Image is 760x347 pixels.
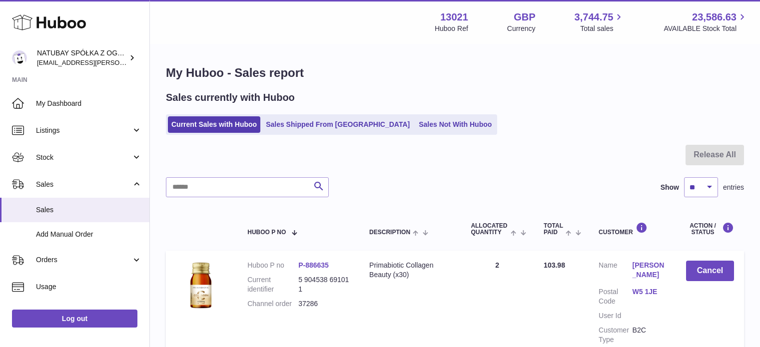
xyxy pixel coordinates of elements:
span: Add Manual Order [36,230,142,239]
span: ALLOCATED Quantity [471,223,508,236]
span: [EMAIL_ADDRESS][PERSON_NAME][DOMAIN_NAME] [37,58,200,66]
img: 130211698054880.jpg [176,261,226,311]
span: Sales [36,205,142,215]
span: 3,744.75 [575,10,614,24]
span: Orders [36,255,131,265]
div: Action / Status [686,222,734,236]
dt: Customer Type [599,326,632,345]
a: P-886635 [298,261,329,269]
a: Current Sales with Huboo [168,116,260,133]
span: Usage [36,282,142,292]
dt: Huboo P no [247,261,298,270]
dt: Channel order [247,299,298,309]
div: Currency [507,24,536,33]
div: NATUBAY SPÓŁKA Z OGRANICZONĄ ODPOWIEDZIALNOŚCIĄ [37,48,127,67]
div: Primabiotic Collagen Beauty (x30) [369,261,451,280]
dt: User Id [599,311,632,321]
span: Total sales [580,24,625,33]
span: Sales [36,180,131,189]
h2: Sales currently with Huboo [166,91,295,104]
span: Total paid [544,223,563,236]
span: Stock [36,153,131,162]
a: Log out [12,310,137,328]
a: 3,744.75 Total sales [575,10,625,33]
span: 23,586.63 [692,10,737,24]
span: Description [369,229,410,236]
dd: 37286 [298,299,349,309]
h1: My Huboo - Sales report [166,65,744,81]
span: AVAILABLE Stock Total [664,24,748,33]
img: kacper.antkowski@natubay.pl [12,50,27,65]
a: 23,586.63 AVAILABLE Stock Total [664,10,748,33]
span: Listings [36,126,131,135]
span: Huboo P no [247,229,286,236]
a: [PERSON_NAME] [633,261,666,280]
a: W5 1JE [633,287,666,297]
a: Sales Not With Huboo [415,116,495,133]
a: Sales Shipped From [GEOGRAPHIC_DATA] [262,116,413,133]
label: Show [661,183,679,192]
span: My Dashboard [36,99,142,108]
dt: Name [599,261,632,282]
dd: B2C [633,326,666,345]
span: entries [723,183,744,192]
strong: GBP [514,10,535,24]
dt: Postal Code [599,287,632,306]
div: Customer [599,222,666,236]
dt: Current identifier [247,275,298,294]
div: Huboo Ref [435,24,468,33]
dd: 5 904538 691011 [298,275,349,294]
strong: 13021 [440,10,468,24]
span: 103.98 [544,261,565,269]
button: Cancel [686,261,734,281]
